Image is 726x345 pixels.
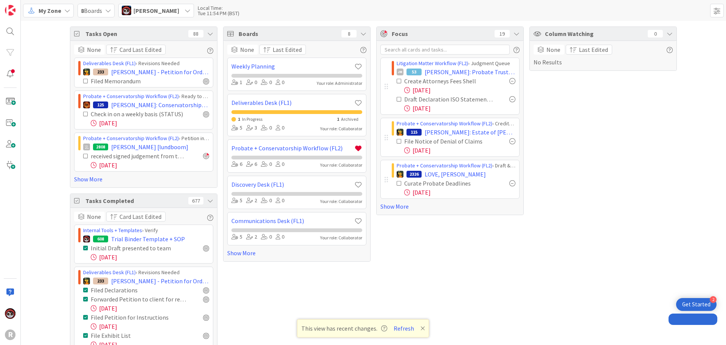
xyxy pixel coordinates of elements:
a: Probate + Conservatorship Workflow (FL2) [397,162,492,169]
a: Litigation Matter Workflow (FL2) [397,60,468,67]
div: Forwarded Petition to client for review/signature [91,295,186,304]
div: 0 [276,124,284,132]
div: [DATE] [404,86,515,95]
div: JM [397,69,403,75]
a: Show More [227,248,366,258]
div: [DATE] [91,119,209,128]
div: › Petition in Progress [83,134,209,142]
div: 6 [231,160,242,169]
div: 0 [261,78,272,87]
div: › Revisions Needed [83,59,209,67]
img: Visit kanbanzone.com [5,5,16,16]
span: 1 [238,116,240,122]
a: Deliverables Desk (FL1) [83,269,136,276]
div: › Ready to Close Matter [83,92,209,100]
div: 19 [495,30,510,37]
span: In Progress [242,116,262,122]
div: 1 [231,78,242,87]
span: 1 [337,116,339,122]
div: › Draft & [PERSON_NAME] Notices & Publication [397,162,515,170]
div: 88 [188,30,203,37]
input: Search all cards and tasks... [380,45,510,55]
span: Last Edited [273,45,302,54]
div: › Creditor Claims Resolution In Progress [397,120,515,128]
button: Last Edited [566,45,612,55]
span: Tasks Completed [85,196,185,205]
div: › Revisions Needed [83,269,209,276]
div: › Verify [83,226,209,234]
span: [PERSON_NAME] - Petition for Order for Surrender of Assets [111,67,209,76]
span: Card Last Edited [119,45,161,54]
div: 6 [246,160,257,169]
div: Draft Declaration ISO Statement of Attorneys Fees [404,95,493,104]
div: File Exhibit List [91,331,164,340]
a: Probate + Conservatorship Workflow (FL2) [83,135,179,142]
div: 0 [261,197,272,205]
div: 5 [231,124,242,132]
div: 8 [341,30,357,37]
img: JS [5,308,16,319]
span: [PERSON_NAME]: Conservatorship/Probate [keep eye on] [111,100,209,109]
div: 0 [246,78,257,87]
div: 677 [188,197,203,205]
div: 0 [648,30,663,37]
a: Communications Desk (FL1) [231,216,354,225]
div: received signed judgement from the court. [91,151,186,161]
img: JS [122,6,131,15]
div: 0 [276,233,284,241]
span: Archived [341,116,358,122]
span: Card Last Edited [119,212,161,221]
div: [DATE] [404,104,515,113]
span: Column Watching [545,29,644,38]
div: Initial Draft presented to team [91,244,184,253]
div: Get Started [682,301,710,308]
div: 0 [276,78,284,87]
span: [PERSON_NAME]: Probate Trust Litigation ([PERSON_NAME] as PR and Trustee Representation) [425,67,515,76]
img: MR [83,278,90,284]
div: Your role: Collaborator [320,198,362,205]
div: 3 [246,124,257,132]
div: [DATE] [91,322,209,331]
a: Show More [74,175,213,184]
button: Card Last Edited [106,212,166,222]
div: 2 [246,233,257,241]
div: 233 [93,69,108,75]
div: Your role: Collaborator [320,234,362,241]
img: MR [397,171,403,178]
a: Discovery Desk (FL1) [231,180,354,189]
span: Tasks Open [85,29,185,38]
button: Last Edited [259,45,306,55]
div: No Results [534,45,673,67]
div: 125 [93,101,108,108]
span: LOVE, [PERSON_NAME] [425,170,486,179]
div: Open Get Started checklist, remaining modules: 2 [676,298,717,311]
div: › Judgment Queue [397,59,515,67]
div: 0 [261,124,272,132]
span: Boards [239,29,338,38]
span: Focus [392,29,489,38]
span: [PERSON_NAME] - Petition for Order for Surrender of Assets [111,276,209,286]
div: Check in on a weekly basis (STATUS) [91,109,186,119]
div: [DATE] [91,253,209,262]
span: [PERSON_NAME] [lundboom] [111,142,188,151]
div: File Notice of Denial of Claims [404,137,493,146]
a: Deliverables Desk (FL1) [231,98,354,107]
img: MR [83,69,90,75]
span: None [240,45,254,54]
span: None [546,45,560,54]
a: Probate + Conservatorship Workflow (FL2) [397,120,492,127]
a: Probate + Conservatorship Workflow (FL2) [83,93,179,100]
b: 8 [81,7,84,14]
span: None [87,212,101,221]
div: [DATE] [404,188,515,197]
span: [PERSON_NAME]: Estate of [PERSON_NAME] Probate [will and trust] [425,128,515,137]
button: Refresh [391,323,417,333]
div: 0 [261,233,272,241]
div: Curate Probate Deadlines [404,179,488,188]
a: Deliverables Desk (FL1) [83,60,136,67]
button: Card Last Edited [106,45,166,55]
span: This view has recent changes. [301,324,387,333]
span: [PERSON_NAME] [133,6,179,15]
span: Last Edited [579,45,608,54]
div: 0 [276,160,284,169]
